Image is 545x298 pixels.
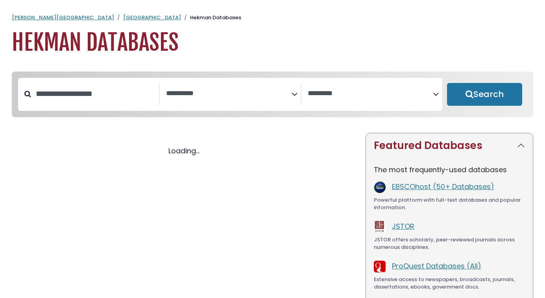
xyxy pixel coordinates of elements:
[392,221,414,231] a: JSTOR
[12,72,533,117] nav: Search filters
[392,261,481,271] a: ProQuest Databases (All)
[374,276,525,291] div: Extensive access to newspapers, broadcasts, journals, dissertations, ebooks, government docs.
[366,133,533,158] button: Featured Databases
[12,14,114,21] a: [PERSON_NAME][GEOGRAPHIC_DATA]
[374,164,525,175] p: The most frequently-used databases
[447,83,523,106] button: Submit for Search Results
[166,90,292,98] textarea: Search
[308,90,433,98] textarea: Search
[181,14,241,22] li: Hekman Databases
[12,145,356,156] div: Loading...
[374,196,525,212] div: Powerful platform with full-text databases and popular information.
[374,236,525,251] div: JSTOR offers scholarly, peer-reviewed journals across numerous disciplines.
[123,14,181,21] a: [GEOGRAPHIC_DATA]
[12,14,533,22] nav: breadcrumb
[31,87,159,100] input: Search database by title or keyword
[12,29,533,56] h1: Hekman Databases
[392,182,494,191] a: EBSCOhost (50+ Databases)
